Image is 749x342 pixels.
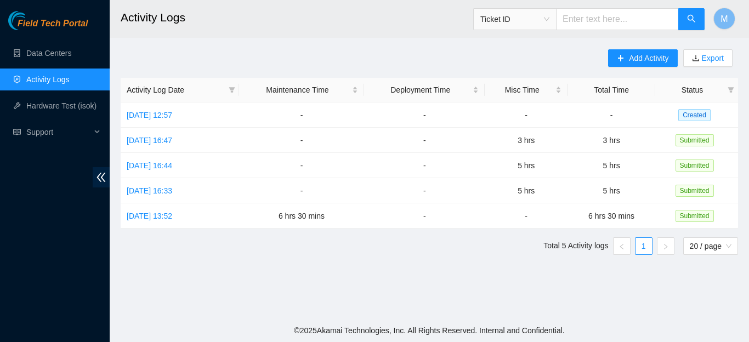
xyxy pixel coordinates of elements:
span: Activity Log Date [127,84,224,96]
a: [DATE] 16:33 [127,186,172,195]
span: search [687,14,696,25]
span: filter [226,82,237,98]
td: - [364,153,485,178]
span: Created [678,109,711,121]
a: [DATE] 16:47 [127,136,172,145]
span: Submitted [676,134,714,146]
a: Akamai TechnologiesField Tech Portal [8,20,88,34]
span: download [692,54,700,63]
span: right [662,243,669,250]
span: Support [26,121,91,143]
a: Activity Logs [26,75,70,84]
td: - [364,178,485,203]
li: Total 5 Activity logs [543,237,608,255]
th: Total Time [568,78,655,102]
li: Next Page [657,237,674,255]
div: Page Size [683,237,738,255]
button: left [613,237,631,255]
span: Submitted [676,159,714,172]
button: search [678,8,705,30]
span: double-left [93,167,110,187]
button: right [657,237,674,255]
input: Enter text here... [556,8,679,30]
span: Submitted [676,185,714,197]
span: read [13,128,21,136]
span: left [619,243,625,250]
a: [DATE] 12:57 [127,111,172,119]
td: - [568,102,655,128]
td: - [364,128,485,153]
td: 5 hrs [485,178,568,203]
td: - [485,203,568,229]
span: filter [728,87,734,93]
td: 3 hrs [485,128,568,153]
footer: © 2025 Akamai Technologies, Inc. All Rights Reserved. Internal and Confidential. [110,319,749,342]
a: Hardware Test (isok) [26,101,97,110]
td: 5 hrs [485,153,568,178]
button: M [713,8,735,30]
td: - [239,178,364,203]
td: 6 hrs 30 mins [568,203,655,229]
td: 6 hrs 30 mins [239,203,364,229]
a: Data Centers [26,49,71,58]
span: M [720,12,728,26]
a: [DATE] 13:52 [127,212,172,220]
span: Field Tech Portal [18,19,88,29]
td: - [239,153,364,178]
a: Export [700,54,724,62]
td: - [364,102,485,128]
td: - [239,102,364,128]
li: Previous Page [613,237,631,255]
img: Akamai Technologies [8,11,55,30]
button: plusAdd Activity [608,49,677,67]
span: filter [725,82,736,98]
span: Status [661,84,723,96]
span: Submitted [676,210,714,222]
span: plus [617,54,625,63]
td: - [485,102,568,128]
td: - [239,128,364,153]
td: 5 hrs [568,153,655,178]
span: Ticket ID [480,11,549,27]
td: 3 hrs [568,128,655,153]
button: downloadExport [683,49,733,67]
span: Add Activity [629,52,668,64]
td: 5 hrs [568,178,655,203]
td: - [364,203,485,229]
span: 20 / page [690,238,731,254]
a: 1 [635,238,652,254]
span: filter [229,87,235,93]
a: [DATE] 16:44 [127,161,172,170]
li: 1 [635,237,652,255]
